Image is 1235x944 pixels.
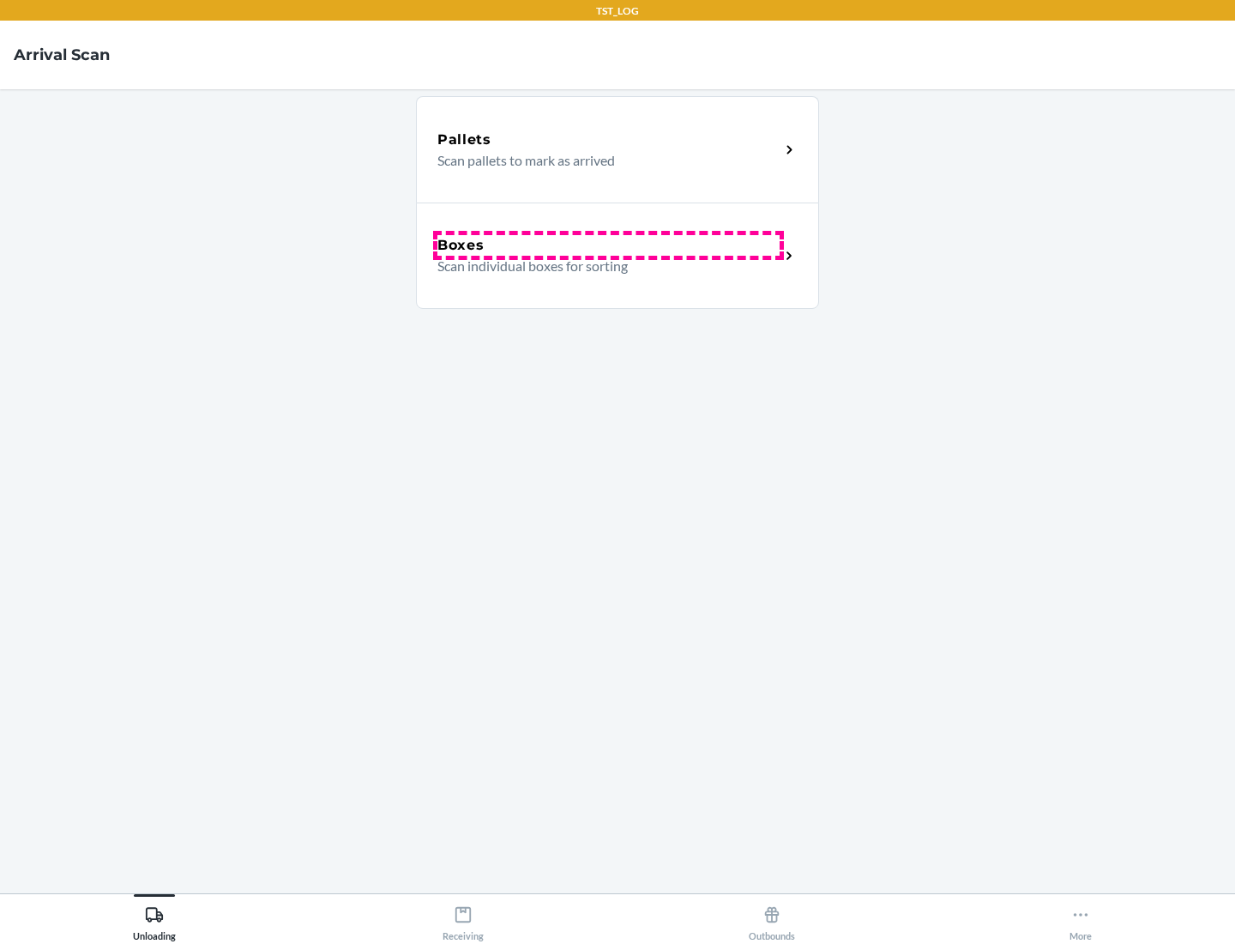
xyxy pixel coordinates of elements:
[437,235,485,256] h5: Boxes
[437,256,766,276] p: Scan individual boxes for sorting
[443,899,484,941] div: Receiving
[749,899,795,941] div: Outbounds
[14,44,110,66] h4: Arrival Scan
[1069,899,1092,941] div: More
[309,894,617,941] button: Receiving
[437,150,766,171] p: Scan pallets to mark as arrived
[437,130,491,150] h5: Pallets
[416,203,819,309] a: BoxesScan individual boxes for sorting
[133,899,176,941] div: Unloading
[617,894,926,941] button: Outbounds
[416,96,819,203] a: PalletsScan pallets to mark as arrived
[926,894,1235,941] button: More
[596,3,639,19] p: TST_LOG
